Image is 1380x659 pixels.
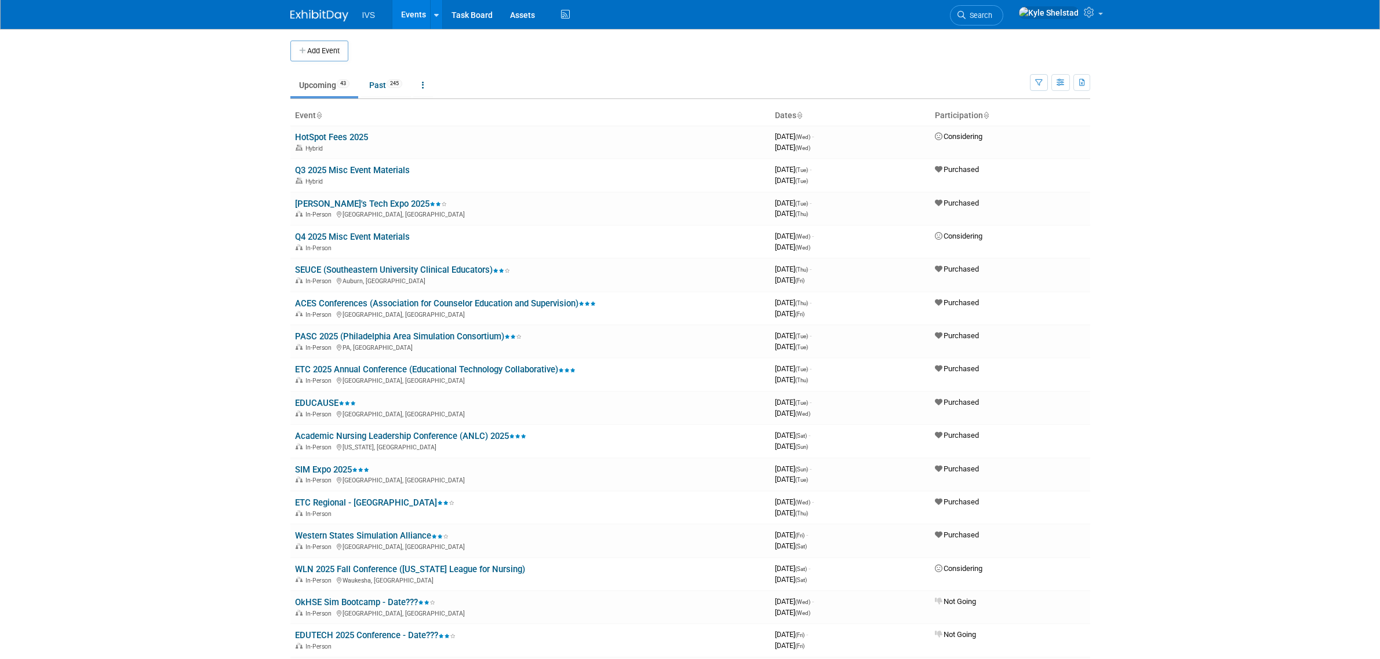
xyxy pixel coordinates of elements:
span: (Thu) [795,266,808,273]
span: (Thu) [795,211,808,217]
span: Hybrid [305,178,326,185]
span: - [810,298,811,307]
span: (Fri) [795,632,804,638]
span: (Tue) [795,344,808,350]
a: ETC 2025 Annual Conference (Educational Technology Collaborative) [295,364,576,375]
img: Hybrid Event [296,178,303,184]
span: - [809,564,810,573]
span: - [812,132,814,141]
span: Considering [935,564,982,573]
span: (Tue) [795,178,808,184]
span: [DATE] [775,243,810,251]
span: [DATE] [775,575,807,584]
span: [DATE] [775,143,810,152]
a: Sort by Start Date [796,111,802,120]
a: PASC 2025 (Philadelphia Area Simulation Consortium) [295,331,522,342]
span: In-Person [305,643,335,650]
span: [DATE] [775,276,804,284]
img: In-Person Event [296,577,303,583]
span: [DATE] [775,265,811,273]
span: [DATE] [775,442,808,451]
span: [DATE] [775,176,808,185]
span: - [810,265,811,273]
div: Auburn, [GEOGRAPHIC_DATA] [295,276,766,285]
span: (Fri) [795,532,804,539]
div: Waukesha, [GEOGRAPHIC_DATA] [295,575,766,584]
span: - [810,398,811,407]
span: (Fri) [795,643,804,649]
span: (Tue) [795,200,808,207]
span: Purchased [935,431,979,440]
a: EDUCAUSE [295,398,356,408]
a: Q4 2025 Misc Event Materials [295,232,410,242]
img: In-Person Event [296,244,303,250]
span: [DATE] [775,209,808,218]
button: Add Event [290,41,348,61]
span: Purchased [935,530,979,539]
span: In-Person [305,610,335,617]
div: [GEOGRAPHIC_DATA], [GEOGRAPHIC_DATA] [295,475,766,484]
img: In-Person Event [296,277,303,283]
span: [DATE] [775,342,808,351]
span: [DATE] [775,165,811,174]
img: In-Person Event [296,211,303,217]
a: Upcoming43 [290,74,358,96]
span: - [806,630,808,639]
span: [DATE] [775,298,811,307]
span: [DATE] [775,464,811,473]
span: Hybrid [305,145,326,152]
div: [GEOGRAPHIC_DATA], [GEOGRAPHIC_DATA] [295,375,766,385]
span: - [812,232,814,240]
img: Kyle Shelstad [1018,6,1079,19]
span: (Wed) [795,233,810,240]
th: Event [290,106,770,126]
span: In-Person [305,543,335,551]
span: [DATE] [775,331,811,340]
span: Purchased [935,497,979,506]
span: - [810,364,811,373]
span: [DATE] [775,364,811,373]
a: SEUCE (Southeastern University Clinical Educators) [295,265,510,275]
div: [GEOGRAPHIC_DATA], [GEOGRAPHIC_DATA] [295,309,766,318]
span: Purchased [935,464,979,473]
span: - [810,331,811,340]
span: Purchased [935,265,979,273]
a: ACES Conferences (Association for Counselor Education and Supervision) [295,298,596,309]
span: [DATE] [775,597,814,606]
span: [DATE] [775,608,810,617]
span: [DATE] [775,641,804,650]
div: [GEOGRAPHIC_DATA], [GEOGRAPHIC_DATA] [295,209,766,218]
span: (Wed) [795,145,810,151]
span: (Wed) [795,599,810,605]
span: [DATE] [775,232,814,240]
span: (Wed) [795,134,810,140]
span: [DATE] [775,475,808,484]
img: In-Person Event [296,477,303,482]
span: [DATE] [775,409,810,418]
div: [GEOGRAPHIC_DATA], [GEOGRAPHIC_DATA] [295,409,766,418]
span: In-Person [305,377,335,385]
span: In-Person [305,444,335,451]
a: [PERSON_NAME]'s Tech Expo 2025 [295,199,447,209]
span: - [812,497,814,506]
a: Search [950,5,1003,25]
span: [DATE] [775,431,810,440]
span: (Wed) [795,244,810,251]
span: Purchased [935,364,979,373]
span: Not Going [935,630,976,639]
a: ETC Regional - [GEOGRAPHIC_DATA] [295,497,454,508]
a: WLN 2025 Fall Conference ([US_STATE] League for Nursing) [295,564,525,574]
img: In-Person Event [296,311,303,317]
div: [GEOGRAPHIC_DATA], [GEOGRAPHIC_DATA] [295,541,766,551]
span: IVS [362,10,376,20]
span: (Sat) [795,543,807,550]
span: [DATE] [775,398,811,407]
span: Considering [935,232,982,240]
img: In-Person Event [296,510,303,516]
span: In-Person [305,311,335,318]
span: (Sun) [795,444,808,450]
img: In-Person Event [296,344,303,350]
span: (Tue) [795,333,808,339]
a: SIM Expo 2025 [295,464,369,475]
div: PA, [GEOGRAPHIC_DATA] [295,342,766,352]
